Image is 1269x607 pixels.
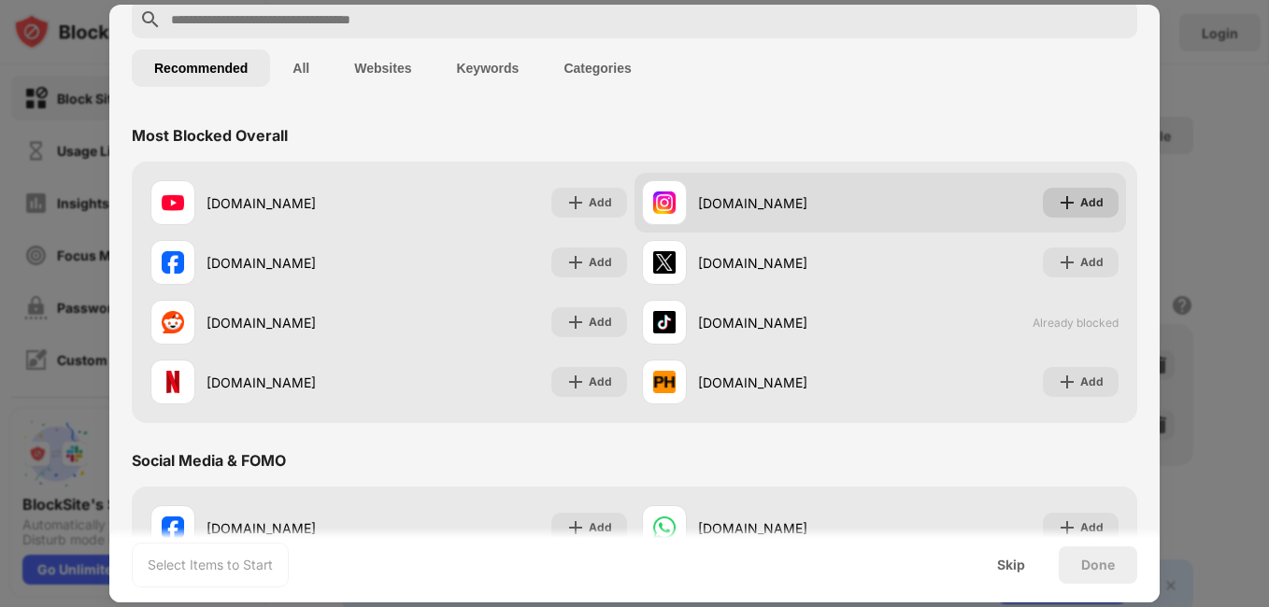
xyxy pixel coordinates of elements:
div: [DOMAIN_NAME] [698,313,880,332]
div: [DOMAIN_NAME] [698,193,880,213]
div: Add [1080,373,1104,391]
div: Select Items to Start [148,556,273,574]
div: Add [1080,518,1104,537]
img: favicons [653,251,676,274]
img: favicons [162,516,184,539]
div: [DOMAIN_NAME] [207,193,389,213]
div: [DOMAIN_NAME] [207,518,389,538]
div: [DOMAIN_NAME] [207,253,389,273]
img: search.svg [139,8,162,31]
div: Add [589,518,612,537]
img: favicons [162,191,184,214]
img: favicons [653,371,676,393]
div: [DOMAIN_NAME] [698,253,880,273]
div: Skip [997,558,1025,572]
button: Websites [332,49,434,87]
img: favicons [162,251,184,274]
img: favicons [162,371,184,393]
img: favicons [162,311,184,333]
div: Add [1080,193,1104,212]
div: Add [1080,253,1104,272]
div: Social Media & FOMO [132,451,286,470]
button: All [270,49,332,87]
button: Recommended [132,49,270,87]
button: Keywords [434,49,541,87]
div: Add [589,373,612,391]
img: favicons [653,311,676,333]
div: [DOMAIN_NAME] [207,313,389,332]
span: Already blocked [1033,316,1119,330]
div: Add [589,193,612,212]
div: Done [1081,558,1115,572]
div: [DOMAIN_NAME] [698,518,880,538]
button: Categories [541,49,653,87]
div: [DOMAIN_NAME] [207,373,389,392]
div: Add [589,253,612,272]
img: favicons [653,191,676,214]
img: favicons [653,516,676,539]
div: Add [589,313,612,332]
div: [DOMAIN_NAME] [698,373,880,392]
div: Most Blocked Overall [132,126,288,145]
